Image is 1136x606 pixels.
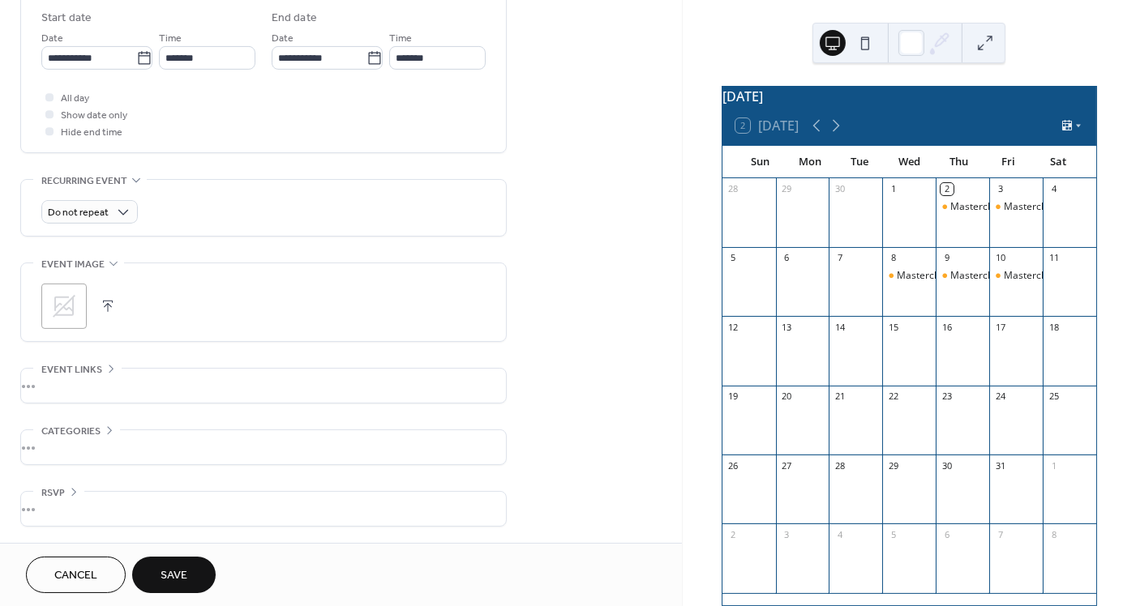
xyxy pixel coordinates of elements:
span: Hide end time [61,125,122,142]
span: Show date only [61,108,127,125]
div: 20 [781,390,793,403]
div: 29 [781,183,793,195]
span: RSVP [41,484,65,501]
div: 5 [727,252,739,264]
div: Masterclass: Elevate your Resume for Market Readiness [882,269,936,283]
span: Do not repeat [48,204,109,223]
div: 26 [727,459,739,472]
div: 31 [994,459,1006,472]
div: Sun [735,146,785,178]
div: 6 [781,252,793,264]
div: Mon [785,146,834,178]
div: 16 [941,321,953,333]
span: Event image [41,256,105,273]
span: Save [161,568,187,585]
span: All day [61,91,89,108]
span: Date [272,31,294,48]
div: 14 [834,321,846,333]
div: 21 [834,390,846,403]
div: 2 [941,183,953,195]
div: 8 [1048,528,1060,540]
div: Masterclass: Elevate your Resume for Market Readiness [936,200,989,214]
span: Time [389,31,412,48]
div: ••• [21,369,506,403]
span: Categories [41,423,101,440]
span: Time [159,31,182,48]
div: 17 [994,321,1006,333]
div: Sat [1034,146,1083,178]
span: Event links [41,361,102,378]
div: 2 [727,528,739,540]
div: 3 [781,528,793,540]
button: Save [132,557,216,593]
div: Tue [834,146,884,178]
div: 1 [1048,459,1060,472]
div: 30 [834,183,846,195]
div: Masterclass: Effective Interviewing Strategies [989,200,1043,214]
div: Masterclass: Leveraging LinkedIn for the Job Search [936,269,989,283]
div: 10 [994,252,1006,264]
div: 30 [941,459,953,472]
div: 24 [994,390,1006,403]
div: 11 [1048,252,1060,264]
div: 27 [781,459,793,472]
div: Thu [934,146,984,178]
div: 8 [887,252,899,264]
div: 28 [834,459,846,472]
button: Cancel [26,557,126,593]
div: ••• [21,430,506,464]
div: 5 [887,528,899,540]
div: 29 [887,459,899,472]
div: 15 [887,321,899,333]
div: 19 [727,390,739,403]
div: 28 [727,183,739,195]
div: 4 [834,528,846,540]
div: 12 [727,321,739,333]
div: ••• [21,492,506,526]
div: 1 [887,183,899,195]
span: Date [41,31,63,48]
div: Wed [885,146,934,178]
div: 7 [994,528,1006,540]
div: End date [272,10,317,27]
div: 9 [941,252,953,264]
div: 18 [1048,321,1060,333]
div: 13 [781,321,793,333]
div: 23 [941,390,953,403]
div: Masterclass: Effective Interviewing Strategies [989,269,1043,283]
div: Start date [41,10,92,27]
div: 22 [887,390,899,403]
div: [DATE] [722,87,1096,106]
div: 25 [1048,390,1060,403]
div: 3 [994,183,1006,195]
span: Cancel [54,568,97,585]
div: 6 [941,528,953,540]
div: 4 [1048,183,1060,195]
div: ; [41,284,87,329]
div: 7 [834,252,846,264]
div: Fri [984,146,1033,178]
span: Recurring event [41,173,127,190]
